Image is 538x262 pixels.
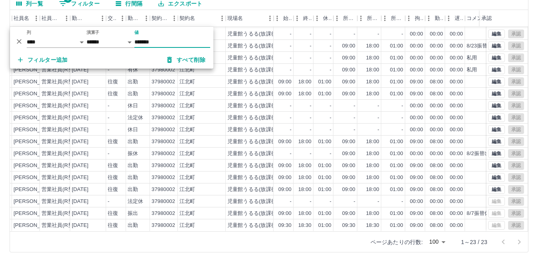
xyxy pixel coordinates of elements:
div: 00:00 [450,186,463,193]
div: 児童館うるる(放課後児童クラブ） [227,150,308,158]
div: - [378,30,379,38]
div: 江北町 [179,174,195,181]
div: 09:00 [342,66,355,74]
div: 00:00 [430,30,443,38]
div: 09:00 [278,162,292,169]
div: [PERSON_NAME] [14,78,57,86]
div: 01:00 [390,174,403,181]
div: 児童館うるる(放課後児童クラブ） [227,78,308,86]
div: 社員名 [12,10,40,27]
div: [DATE] [72,126,89,134]
div: 私用 [467,54,477,62]
div: 09:00 [278,174,292,181]
div: - [330,66,331,74]
div: 児童館うるる(放課後児童クラブ） [227,90,308,98]
div: 江北町 [179,78,195,86]
div: 承認 [481,10,492,27]
div: 8/2振替出勤 [467,150,495,158]
div: 往復 [108,78,118,86]
div: - [310,150,311,158]
div: 休憩 [323,10,332,27]
div: 01:00 [390,54,403,62]
button: 編集 [488,137,505,146]
div: 18:00 [298,90,311,98]
div: [DATE] [72,150,89,158]
div: 往復 [108,138,118,146]
div: [PERSON_NAME] [14,162,57,169]
div: - [290,42,292,50]
div: 江北町 [179,138,195,146]
div: 休日 [128,102,138,110]
div: 01:00 [390,78,403,86]
div: 交通費 [108,10,116,27]
div: 契約名 [178,10,226,27]
button: メニュー [61,12,73,24]
div: 8/23振替出勤 [467,42,498,50]
div: 契約コード [152,10,168,27]
div: 社員区分 [40,10,70,27]
div: 00:00 [450,90,463,98]
div: 18:00 [366,54,379,62]
div: 09:00 [342,186,355,193]
div: 拘束 [415,10,424,27]
button: 編集 [488,173,505,182]
div: 18:00 [366,174,379,181]
div: [DATE] [72,66,89,74]
div: 00:00 [410,66,423,74]
div: 00:00 [450,174,463,181]
button: 編集 [488,125,505,134]
div: 勤務区分 [126,10,150,27]
div: 18:00 [366,186,379,193]
div: 振休 [128,150,138,158]
div: 18:00 [298,78,311,86]
div: 出勤 [128,162,138,169]
div: - [330,42,331,50]
div: [PERSON_NAME] [14,198,57,205]
div: 09:00 [410,174,423,181]
button: 編集 [488,113,505,122]
div: 江北町 [179,162,195,169]
div: - [108,102,109,110]
div: [PERSON_NAME] [14,186,57,193]
div: 37980002 [152,138,175,146]
div: 所定開始 [343,10,356,27]
div: - [290,102,292,110]
div: 00:00 [430,114,443,122]
button: 編集 [488,30,505,38]
div: 00:00 [410,114,423,122]
div: 00:00 [410,102,423,110]
div: 往復 [108,162,118,169]
div: 00:00 [430,66,443,74]
div: 09:00 [410,162,423,169]
div: 00:00 [430,54,443,62]
div: 18:00 [366,42,379,50]
div: 拘束 [405,10,425,27]
div: 08:00 [430,90,443,98]
div: 09:00 [278,90,292,98]
div: [PERSON_NAME] [14,114,57,122]
button: ソート [85,13,97,24]
div: 09:00 [342,78,355,86]
div: 37980002 [152,114,175,122]
div: - [310,42,311,50]
button: 編集 [488,77,505,86]
div: 営業社員(R契約) [41,78,80,86]
div: 09:00 [410,78,423,86]
div: 交通費 [106,10,126,27]
div: 37980002 [152,174,175,181]
div: 09:00 [342,42,355,50]
div: 法定休 [128,198,143,205]
button: メニュー [140,12,152,24]
div: 社員名 [14,10,29,27]
div: 08:00 [430,174,443,181]
div: - [330,150,331,158]
button: フィルター追加 [12,53,74,67]
div: 18:00 [298,186,311,193]
div: 00:00 [450,78,463,86]
div: 出勤 [128,174,138,181]
div: 01:00 [390,162,403,169]
div: 09:00 [342,150,355,158]
div: 18:00 [298,138,311,146]
div: 00:00 [450,138,463,146]
div: - [310,66,311,74]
